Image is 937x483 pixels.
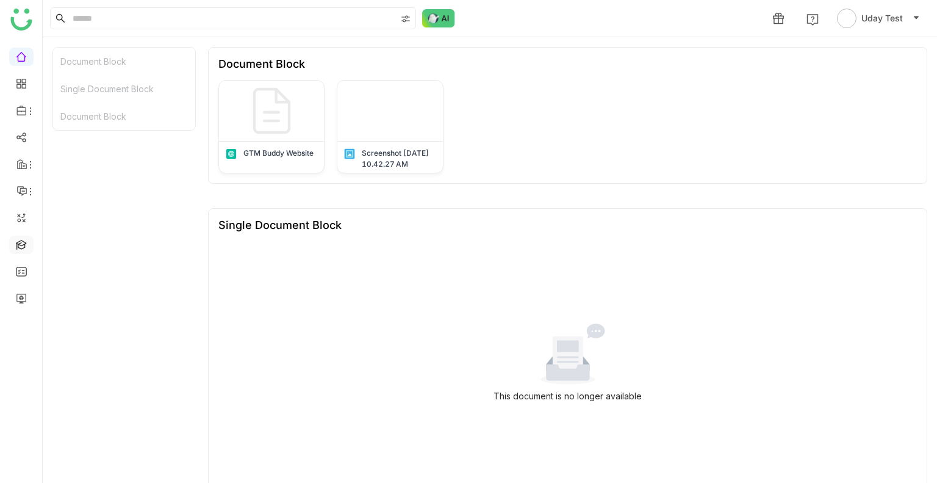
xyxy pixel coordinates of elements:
[243,148,314,159] div: GTM Buddy Website
[242,81,302,141] img: default-img.svg
[401,14,411,24] img: search-type.svg
[806,13,819,26] img: help.svg
[422,9,455,27] img: ask-buddy-normal.svg
[837,9,856,28] img: avatar
[10,9,32,31] img: logo
[53,75,195,103] div: Single Document Block
[835,9,922,28] button: Uday Test
[53,103,195,130] div: Document Block
[218,219,342,231] div: Single Document Block
[343,148,356,160] img: png.svg
[218,57,305,70] div: Document Block
[53,48,195,75] div: Document Block
[362,148,436,170] div: Screenshot [DATE] 10.42.27 AM
[337,81,442,141] img: 6858f8b3594932469e840d5a
[494,390,642,403] div: This document is no longer available
[861,12,903,25] span: Uday Test
[225,148,237,160] img: article.svg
